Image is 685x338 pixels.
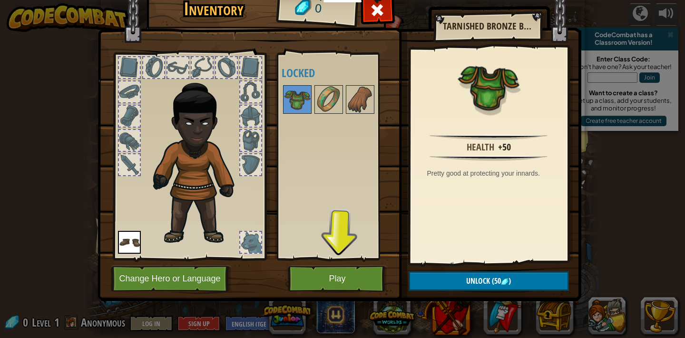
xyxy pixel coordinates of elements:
img: portrait.png [284,86,311,113]
h2: Tarnished Bronze Breastplate [443,21,532,31]
div: +50 [498,140,511,154]
span: Unlock [466,276,490,286]
button: Unlock(50) [409,271,569,291]
span: ) [509,276,511,286]
button: Change Hero or Language [111,266,232,292]
div: Pretty good at protecting your innards. [427,169,555,178]
img: portrait.png [315,86,342,113]
button: Play [288,266,387,292]
img: portrait.png [347,86,373,113]
div: Health [467,140,494,154]
img: portrait.png [118,231,141,254]
span: (50 [490,276,501,286]
img: champion_hair.png [149,71,251,246]
img: hr.png [430,134,547,140]
img: hr.png [430,155,547,161]
img: gem.png [501,278,509,286]
img: portrait.png [458,56,519,118]
h4: Locked [282,67,394,79]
